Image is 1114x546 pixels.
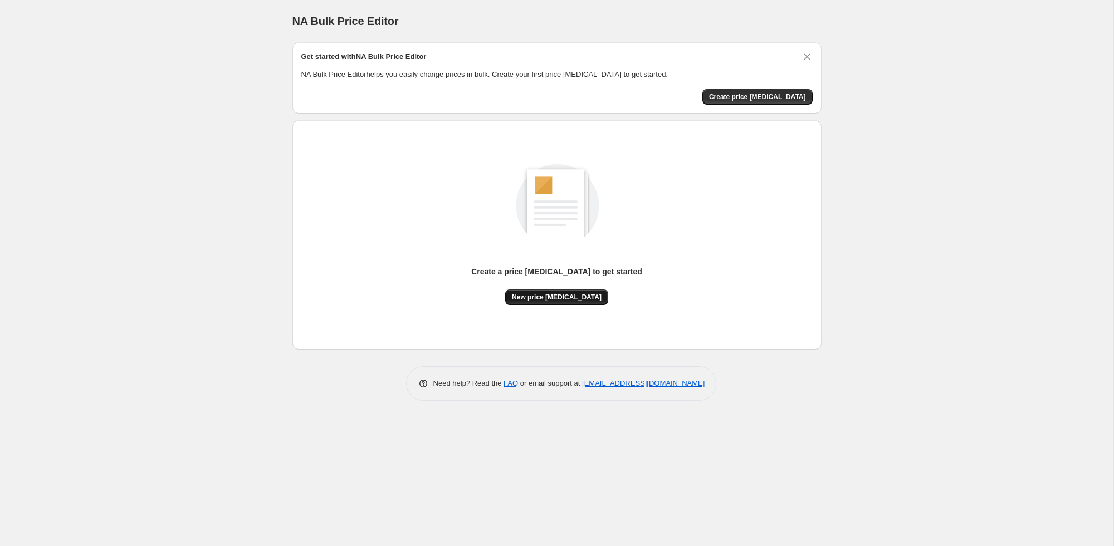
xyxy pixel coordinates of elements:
[301,51,427,62] h2: Get started with NA Bulk Price Editor
[709,92,806,101] span: Create price [MEDICAL_DATA]
[504,379,518,387] a: FAQ
[802,51,813,62] button: Dismiss card
[433,379,504,387] span: Need help? Read the
[582,379,705,387] a: [EMAIL_ADDRESS][DOMAIN_NAME]
[505,289,608,305] button: New price [MEDICAL_DATA]
[518,379,582,387] span: or email support at
[301,69,813,80] p: NA Bulk Price Editor helps you easily change prices in bulk. Create your first price [MEDICAL_DAT...
[292,15,399,27] span: NA Bulk Price Editor
[471,266,642,277] p: Create a price [MEDICAL_DATA] to get started
[702,89,813,105] button: Create price change job
[512,293,602,302] span: New price [MEDICAL_DATA]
